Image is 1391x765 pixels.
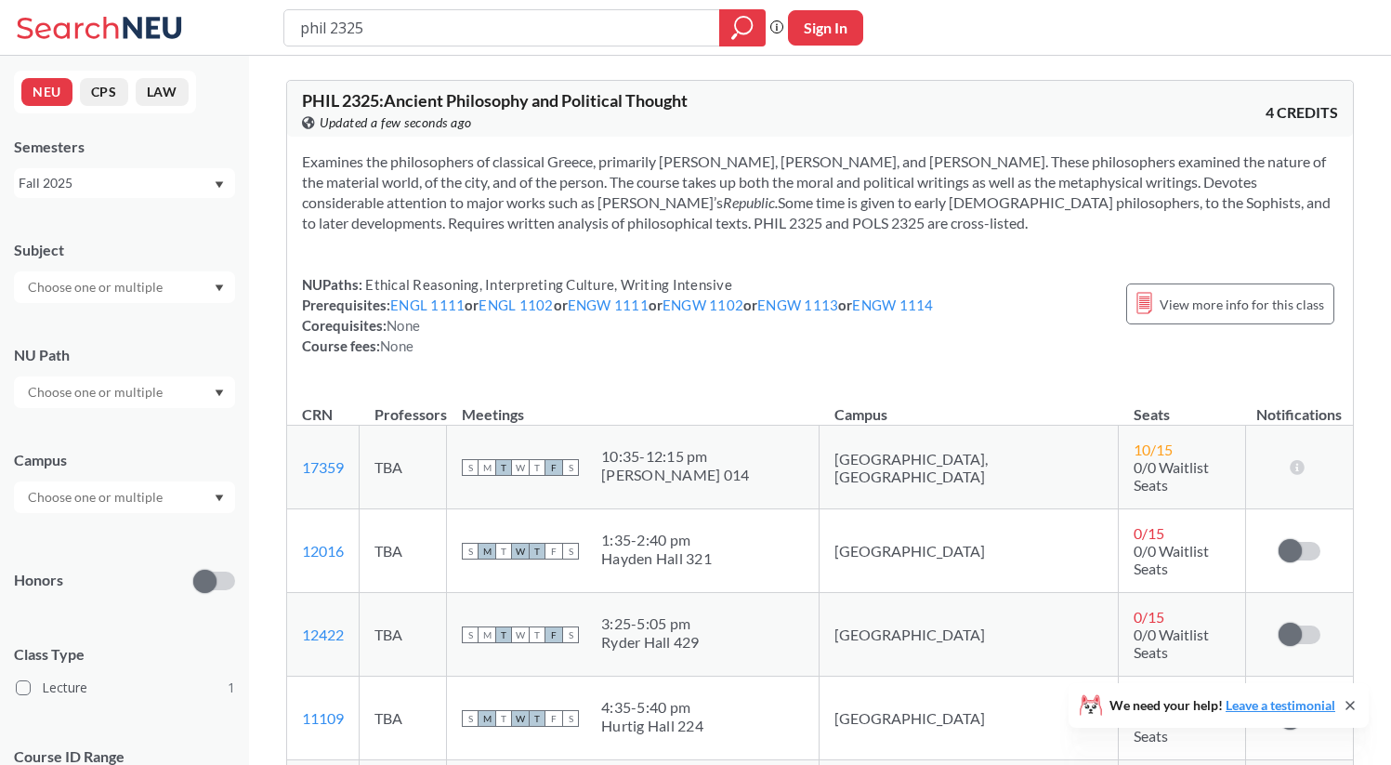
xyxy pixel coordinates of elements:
th: Campus [820,386,1119,426]
span: T [529,543,545,560]
span: S [462,710,479,727]
span: T [495,459,512,476]
div: Campus [14,450,235,470]
div: Hayden Hall 321 [601,549,712,568]
span: T [495,710,512,727]
div: [PERSON_NAME] 014 [601,466,749,484]
span: M [479,459,495,476]
span: PHIL 2325 : Ancient Philosophy and Political Thought [302,90,688,111]
a: 17359 [302,458,344,476]
span: F [545,459,562,476]
span: Updated a few seconds ago [320,112,472,133]
span: 0 / 15 [1134,608,1164,626]
div: magnifying glass [719,9,766,46]
svg: magnifying glass [731,15,754,41]
input: Choose one or multiple [19,486,175,508]
span: S [462,459,479,476]
span: Class Type [14,644,235,665]
div: Fall 2025 [19,173,213,193]
span: S [562,459,579,476]
button: LAW [136,78,189,106]
span: 0 / 15 [1134,524,1164,542]
span: T [529,627,545,643]
a: ENGL 1102 [479,297,553,313]
div: 3:25 - 5:05 pm [601,614,700,633]
span: None [380,337,413,354]
td: [GEOGRAPHIC_DATA] [820,593,1119,677]
span: 0/0 Waitlist Seats [1134,458,1209,494]
div: Semesters [14,137,235,157]
a: ENGW 1111 [568,297,649,313]
span: T [529,710,545,727]
span: F [545,543,562,560]
span: 0/0 Waitlist Seats [1134,626,1209,661]
a: 12016 [302,542,344,560]
span: M [479,710,495,727]
svg: Dropdown arrow [215,181,224,189]
input: Choose one or multiple [19,276,175,298]
div: 10:35 - 12:15 pm [601,447,749,466]
span: T [495,543,512,560]
div: NU Path [14,345,235,365]
td: [GEOGRAPHIC_DATA] [820,509,1119,593]
span: S [462,627,479,643]
span: W [512,710,529,727]
span: W [512,459,529,476]
span: S [462,543,479,560]
td: [GEOGRAPHIC_DATA] [820,677,1119,760]
button: CPS [80,78,128,106]
span: 0/0 Waitlist Seats [1134,542,1209,577]
th: Professors [360,386,447,426]
div: Fall 2025Dropdown arrow [14,168,235,198]
i: Republic. [723,193,778,211]
a: ENGW 1113 [757,297,838,313]
a: 11109 [302,709,344,727]
span: F [545,710,562,727]
a: Leave a testimonial [1226,697,1335,713]
span: F [545,627,562,643]
svg: Dropdown arrow [215,495,224,502]
th: Seats [1119,386,1246,426]
div: Ryder Hall 429 [601,633,700,652]
svg: Dropdown arrow [215,284,224,292]
span: Ethical Reasoning, Interpreting Culture, Writing Intensive [362,276,732,293]
div: Dropdown arrow [14,376,235,408]
button: NEU [21,78,72,106]
div: CRN [302,404,333,425]
span: T [529,459,545,476]
span: S [562,627,579,643]
td: TBA [360,509,447,593]
div: Dropdown arrow [14,481,235,513]
td: TBA [360,593,447,677]
a: ENGW 1114 [852,297,933,313]
a: ENGW 1102 [663,297,743,313]
svg: Dropdown arrow [215,389,224,397]
p: Honors [14,570,63,591]
div: NUPaths: Prerequisites: or or or or or Corequisites: Course fees: [302,274,934,356]
th: Meetings [447,386,820,426]
span: M [479,543,495,560]
span: 10 / 15 [1134,441,1173,458]
span: M [479,627,495,643]
td: [GEOGRAPHIC_DATA], [GEOGRAPHIC_DATA] [820,426,1119,509]
span: S [562,543,579,560]
span: S [562,710,579,727]
div: Hurtig Hall 224 [601,717,703,735]
div: 4:35 - 5:40 pm [601,698,703,717]
span: W [512,543,529,560]
td: TBA [360,426,447,509]
td: TBA [360,677,447,760]
span: W [512,627,529,643]
div: 1:35 - 2:40 pm [601,531,712,549]
span: View more info for this class [1160,293,1324,316]
span: 1 [228,678,235,698]
a: 12422 [302,626,344,643]
span: T [495,627,512,643]
input: Class, professor, course number, "phrase" [298,12,706,44]
input: Choose one or multiple [19,381,175,403]
th: Notifications [1246,386,1353,426]
span: We need your help! [1109,699,1335,712]
a: ENGL 1111 [390,297,465,313]
span: 4 CREDITS [1266,102,1338,123]
button: Sign In [788,10,863,46]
